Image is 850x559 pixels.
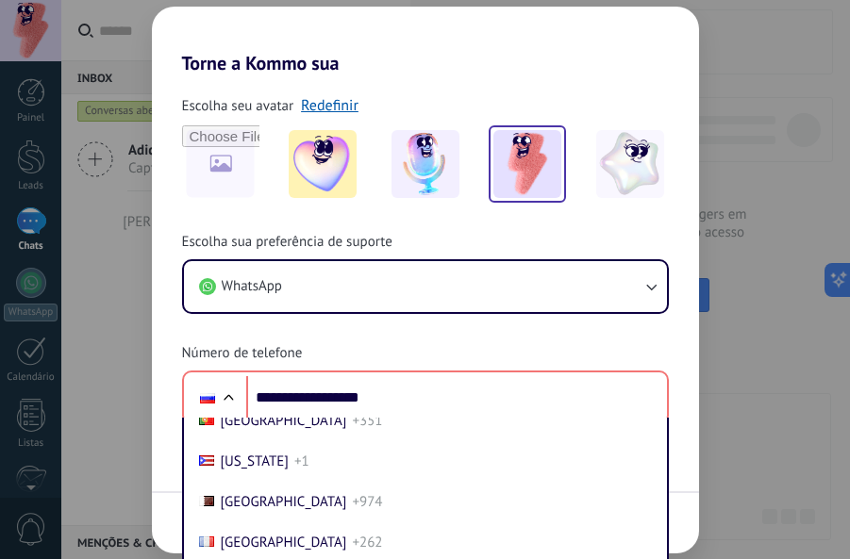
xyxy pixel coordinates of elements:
span: [US_STATE] [221,452,289,470]
span: Número de telefone [182,344,303,363]
img: -1.jpeg [289,130,357,198]
span: +1 [294,452,309,470]
button: WhatsApp [184,261,667,312]
a: Redefinir [301,96,358,115]
span: +262 [352,534,382,551]
span: +351 [352,412,382,430]
span: [GEOGRAPHIC_DATA] [221,412,347,430]
span: Escolha sua preferência de suporte [182,233,392,252]
h2: Torne a Kommo sua [152,7,699,74]
span: [GEOGRAPHIC_DATA] [221,534,347,551]
img: -4.jpeg [596,130,664,198]
div: Russia: + 7 [190,378,225,418]
span: Escolha seu avatar [182,97,294,116]
img: -2.jpeg [392,130,459,198]
span: +974 [352,493,382,511]
span: [GEOGRAPHIC_DATA] [221,493,347,511]
img: -3.jpeg [493,130,561,198]
span: WhatsApp [222,277,282,296]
